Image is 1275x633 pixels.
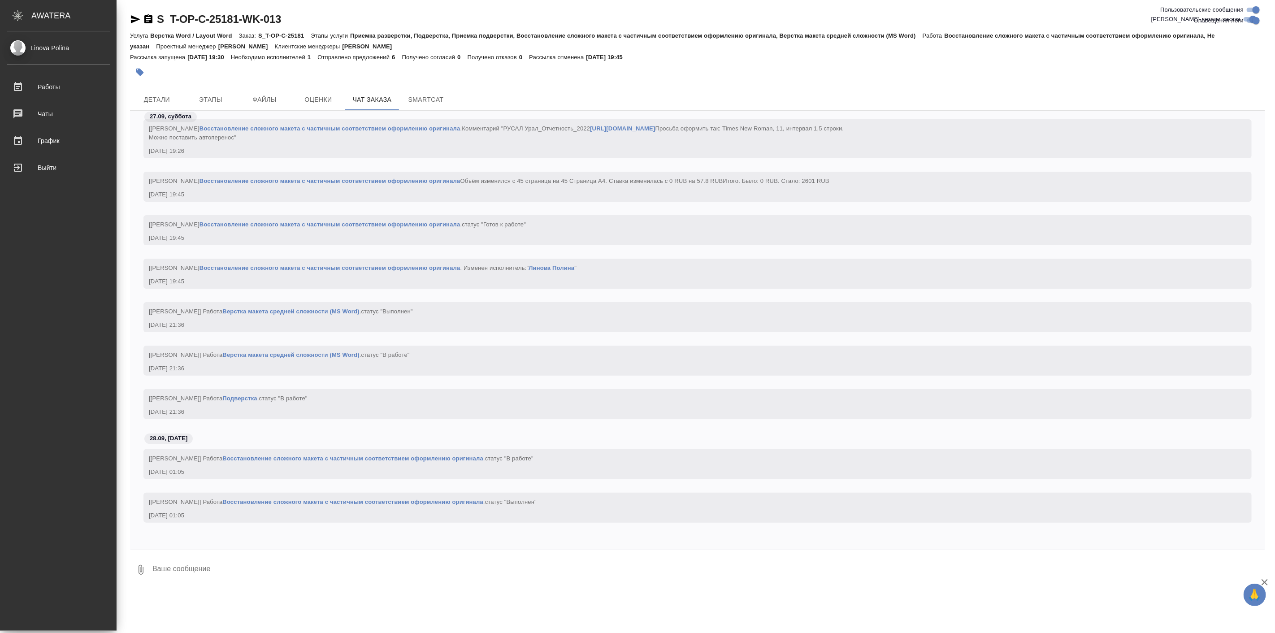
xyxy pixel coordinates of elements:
[130,54,187,61] p: Рассылка запущена
[149,408,1220,416] div: [DATE] 21:36
[527,264,577,271] span: " "
[199,221,460,228] a: Восстановление сложного макета с частичным соответствием оформлению оригинала
[404,94,447,105] span: SmartCat
[462,221,526,228] span: статус "Готов к работе"
[529,264,574,271] a: Линова Полина
[590,125,655,132] a: [URL][DOMAIN_NAME]
[351,94,394,105] span: Чат заказа
[222,499,483,505] a: Восстановление сложного макета с частичным соответствием оформлению оригинала
[222,395,257,402] a: Подверстка
[222,351,359,358] a: Верстка макета средней сложности (MS Word)
[149,264,577,271] span: [[PERSON_NAME] . Изменен исполнитель:
[2,130,114,152] a: График
[7,161,110,174] div: Выйти
[468,54,519,61] p: Получено отказов
[135,94,178,105] span: Детали
[150,32,239,39] p: Верстка Word / Layout Word
[149,321,1220,330] div: [DATE] 21:36
[189,94,232,105] span: Этапы
[297,94,340,105] span: Оценки
[199,264,460,271] a: Восстановление сложного макета с частичным соответствием оформлению оригинала
[485,455,533,462] span: статус "В работе"
[149,147,1220,156] div: [DATE] 19:26
[519,54,529,61] p: 0
[7,43,110,53] div: Linova Polina
[187,54,231,61] p: [DATE] 19:30
[1151,15,1240,24] span: [PERSON_NAME] детали заказа
[130,32,150,39] p: Услуга
[923,32,945,39] p: Работа
[149,468,1220,477] div: [DATE] 01:05
[258,32,311,39] p: S_T-OP-C-25181
[150,112,191,121] p: 27.09, суббота
[130,14,141,25] button: Скопировать ссылку для ЯМессенджера
[149,351,410,358] span: [[PERSON_NAME]] Работа .
[1160,5,1244,14] span: Пользовательские сообщения
[150,434,187,443] p: 28.09, [DATE]
[149,364,1220,373] div: [DATE] 21:36
[342,43,399,50] p: [PERSON_NAME]
[157,13,281,25] a: S_T-OP-C-25181-WK-013
[392,54,402,61] p: 6
[149,395,308,402] span: [[PERSON_NAME]] Работа .
[350,32,923,39] p: Приемка разверстки, Подверстка, Приемка подверстки, Восстановление сложного макета с частичным со...
[222,455,483,462] a: Восстановление сложного макета с частичным соответствием оформлению оригинала
[7,107,110,121] div: Чаты
[149,511,1220,520] div: [DATE] 01:05
[199,178,460,184] a: Восстановление сложного макета с частичным соответствием оформлению оригинала
[485,499,537,505] span: статус "Выполнен"
[231,54,308,61] p: Необходимо исполнителей
[1194,16,1244,25] span: Оповещения-логи
[311,32,350,39] p: Этапы услуги
[218,43,275,50] p: [PERSON_NAME]
[2,103,114,125] a: Чаты
[275,43,343,50] p: Клиентские менеджеры
[361,308,413,315] span: статус "Выполнен"
[243,94,286,105] span: Файлы
[143,14,154,25] button: Скопировать ссылку
[149,234,1220,243] div: [DATE] 19:45
[149,221,526,228] span: [[PERSON_NAME] .
[239,32,258,39] p: Заказ:
[586,54,629,61] p: [DATE] 19:45
[317,54,392,61] p: Отправлено предложений
[2,76,114,98] a: Работы
[149,178,829,184] span: [[PERSON_NAME] Объём изменился c 45 страница на 45 Страница А4. Ставка изменилась c 0 RUB на 57.8...
[7,80,110,94] div: Работы
[402,54,458,61] p: Получено согласий
[308,54,317,61] p: 1
[361,351,410,358] span: статус "В работе"
[156,43,218,50] p: Проектный менеджер
[222,308,359,315] a: Верстка макета средней сложности (MS Word)
[1247,585,1262,604] span: 🙏
[723,178,829,184] span: Итого. Было: 0 RUB. Стало: 2601 RUB
[31,7,117,25] div: AWATERA
[7,134,110,147] div: График
[130,62,150,82] button: Добавить тэг
[149,455,533,462] span: [[PERSON_NAME]] Работа .
[149,308,413,315] span: [[PERSON_NAME]] Работа .
[149,277,1220,286] div: [DATE] 19:45
[259,395,308,402] span: статус "В работе"
[457,54,467,61] p: 0
[149,499,537,505] span: [[PERSON_NAME]] Работа .
[529,54,586,61] p: Рассылка отменена
[2,156,114,179] a: Выйти
[1244,584,1266,606] button: 🙏
[149,190,1220,199] div: [DATE] 19:45
[199,125,460,132] a: Восстановление сложного макета с частичным соответствием оформлению оригинала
